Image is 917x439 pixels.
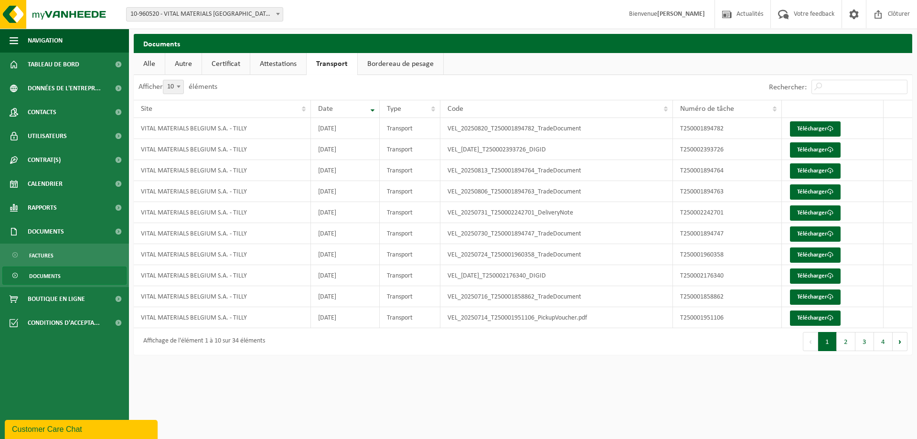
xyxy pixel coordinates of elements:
[2,267,127,285] a: Documents
[311,160,379,181] td: [DATE]
[837,332,855,351] button: 2
[673,307,782,328] td: T250001951106
[673,160,782,181] td: T250001894764
[380,139,440,160] td: Transport
[28,287,85,311] span: Boutique en ligne
[380,202,440,223] td: Transport
[139,333,265,350] div: Affichage de l'élément 1 à 10 sur 34 éléments
[440,244,673,265] td: VEL_20250724_T250001960358_TradeDocument
[5,418,160,439] iframe: chat widget
[790,289,841,305] a: Télécharger
[134,265,311,286] td: VITAL MATERIALS BELGIUM S.A. - TILLY
[163,80,183,94] span: 10
[673,244,782,265] td: T250001960358
[790,142,841,158] a: Télécharger
[673,286,782,307] td: T250001858862
[250,53,306,75] a: Attestations
[311,286,379,307] td: [DATE]
[165,53,202,75] a: Autre
[311,139,379,160] td: [DATE]
[440,286,673,307] td: VEL_20250716_T250001858862_TradeDocument
[380,181,440,202] td: Transport
[126,7,283,21] span: 10-960520 - VITAL MATERIALS BELGIUM S.A. - TILLY
[311,118,379,139] td: [DATE]
[387,105,401,113] span: Type
[134,34,912,53] h2: Documents
[818,332,837,351] button: 1
[28,148,61,172] span: Contrat(s)
[28,76,101,100] span: Données de l'entrepr...
[134,286,311,307] td: VITAL MATERIALS BELGIUM S.A. - TILLY
[311,181,379,202] td: [DATE]
[311,223,379,244] td: [DATE]
[29,246,53,265] span: Factures
[134,160,311,181] td: VITAL MATERIALS BELGIUM S.A. - TILLY
[127,8,283,21] span: 10-960520 - VITAL MATERIALS BELGIUM S.A. - TILLY
[380,244,440,265] td: Transport
[790,268,841,284] a: Télécharger
[680,105,734,113] span: Numéro de tâche
[673,223,782,244] td: T250001894747
[380,118,440,139] td: Transport
[134,139,311,160] td: VITAL MATERIALS BELGIUM S.A. - TILLY
[673,265,782,286] td: T250002176340
[380,160,440,181] td: Transport
[28,29,63,53] span: Navigation
[790,205,841,221] a: Télécharger
[769,84,807,91] label: Rechercher:
[673,181,782,202] td: T250001894763
[28,196,57,220] span: Rapports
[358,53,443,75] a: Bordereau de pesage
[141,105,152,113] span: Site
[657,11,705,18] strong: [PERSON_NAME]
[790,247,841,263] a: Télécharger
[790,163,841,179] a: Télécharger
[673,202,782,223] td: T250002242701
[28,53,79,76] span: Tableau de bord
[202,53,250,75] a: Certificat
[311,202,379,223] td: [DATE]
[134,223,311,244] td: VITAL MATERIALS BELGIUM S.A. - TILLY
[311,244,379,265] td: [DATE]
[440,265,673,286] td: VEL_[DATE]_T250002176340_DIGID
[380,307,440,328] td: Transport
[673,118,782,139] td: T250001894782
[790,121,841,137] a: Télécharger
[28,100,56,124] span: Contacts
[163,80,184,94] span: 10
[440,223,673,244] td: VEL_20250730_T250001894747_TradeDocument
[803,332,818,351] button: Previous
[790,226,841,242] a: Télécharger
[134,181,311,202] td: VITAL MATERIALS BELGIUM S.A. - TILLY
[380,223,440,244] td: Transport
[440,202,673,223] td: VEL_20250731_T250002242701_DeliveryNote
[311,265,379,286] td: [DATE]
[134,53,165,75] a: Alle
[440,160,673,181] td: VEL_20250813_T250001894764_TradeDocument
[28,311,100,335] span: Conditions d'accepta...
[855,332,874,351] button: 3
[134,202,311,223] td: VITAL MATERIALS BELGIUM S.A. - TILLY
[28,172,63,196] span: Calendrier
[448,105,463,113] span: Code
[2,246,127,264] a: Factures
[139,83,217,91] label: Afficher éléments
[673,139,782,160] td: T250002393726
[29,267,61,285] span: Documents
[134,307,311,328] td: VITAL MATERIALS BELGIUM S.A. - TILLY
[134,118,311,139] td: VITAL MATERIALS BELGIUM S.A. - TILLY
[380,265,440,286] td: Transport
[28,220,64,244] span: Documents
[440,307,673,328] td: VEL_20250714_T250001951106_PickupVoucher.pdf
[874,332,893,351] button: 4
[380,286,440,307] td: Transport
[440,118,673,139] td: VEL_20250820_T250001894782_TradeDocument
[134,244,311,265] td: VITAL MATERIALS BELGIUM S.A. - TILLY
[790,311,841,326] a: Télécharger
[440,139,673,160] td: VEL_[DATE]_T250002393726_DIGID
[28,124,67,148] span: Utilisateurs
[311,307,379,328] td: [DATE]
[440,181,673,202] td: VEL_20250806_T250001894763_TradeDocument
[318,105,333,113] span: Date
